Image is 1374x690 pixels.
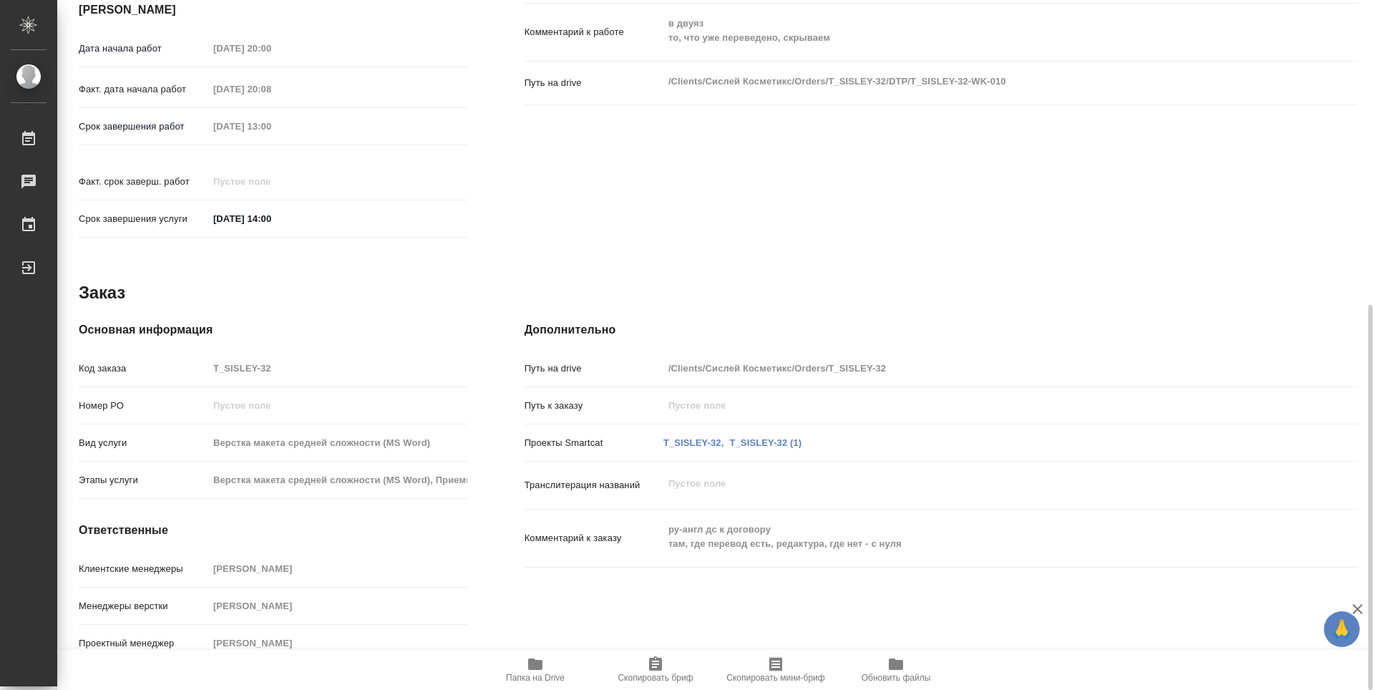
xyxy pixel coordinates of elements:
p: Путь на drive [525,76,663,90]
textarea: /Clients/Сислей Косметикс/Orders/T_SISLEY-32/DTP/T_SISLEY-32-WK-010 [663,69,1289,94]
input: Пустое поле [208,633,467,653]
input: Пустое поле [208,470,467,490]
input: Пустое поле [208,358,467,379]
p: Путь к заказу [525,399,663,413]
input: Пустое поле [208,171,333,192]
input: Пустое поле [663,358,1289,379]
p: Менеджеры верстки [79,599,208,613]
span: Обновить файлы [862,673,931,683]
p: Комментарий к заказу [525,531,663,545]
button: Скопировать бриф [595,650,716,690]
h4: Ответственные [79,522,467,539]
button: Папка на Drive [475,650,595,690]
p: Транслитерация названий [525,478,663,492]
p: Комментарий к работе [525,25,663,39]
input: ✎ Введи что-нибудь [208,208,333,229]
p: Проектный менеджер [79,636,208,651]
button: Скопировать мини-бриф [716,650,836,690]
span: 🙏 [1330,614,1354,644]
span: Папка на Drive [506,673,565,683]
input: Пустое поле [208,558,467,579]
span: Скопировать мини-бриф [726,673,824,683]
p: Проекты Smartcat [525,436,663,450]
p: Дата начала работ [79,42,208,56]
p: Срок завершения услуги [79,212,208,226]
input: Пустое поле [208,432,467,453]
span: Скопировать бриф [618,673,693,683]
h4: [PERSON_NAME] [79,1,467,19]
p: Факт. срок заверш. работ [79,175,208,189]
p: Факт. дата начала работ [79,82,208,97]
a: T_SISLEY-32 (1) [729,437,801,448]
p: Номер РО [79,399,208,413]
p: Вид услуги [79,436,208,450]
button: Обновить файлы [836,650,956,690]
p: Код заказа [79,361,208,376]
p: Клиентские менеджеры [79,562,208,576]
h2: Заказ [79,281,125,304]
input: Пустое поле [208,596,467,616]
a: T_SISLEY-32, [663,437,724,448]
p: Срок завершения работ [79,120,208,134]
p: Путь на drive [525,361,663,376]
h4: Дополнительно [525,321,1358,339]
textarea: в двуяз то, что уже переведено, скрываем [663,11,1289,50]
input: Пустое поле [208,116,333,137]
textarea: ру-англ дс к договору там, где перевод есть, редактура, где нет - с нуля [663,517,1289,556]
input: Пустое поле [663,395,1289,416]
input: Пустое поле [208,38,333,59]
p: Этапы услуги [79,473,208,487]
input: Пустое поле [208,79,333,99]
button: 🙏 [1324,611,1360,647]
h4: Основная информация [79,321,467,339]
input: Пустое поле [208,395,467,416]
